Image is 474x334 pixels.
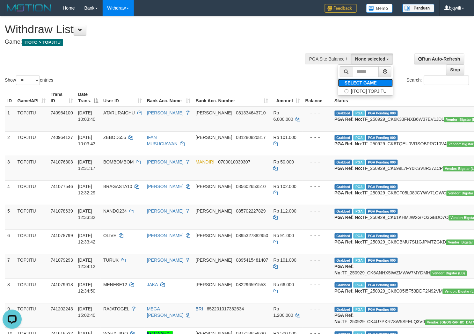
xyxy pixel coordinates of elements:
[5,279,15,303] td: 8
[354,111,365,116] span: Marked by bjqwili
[335,258,353,263] span: Grabbed
[5,23,310,36] h1: Withdraw List
[345,89,349,93] input: [ITOTO] TOPJITU
[103,258,119,263] span: TURUK
[335,239,362,244] b: PGA Ref. No:
[51,135,73,140] span: 740964127
[305,232,330,239] div: - - -
[273,135,296,140] span: Rp 101.000
[147,159,184,164] a: [PERSON_NAME]
[366,4,393,13] img: Button%20Memo.svg
[103,233,116,238] span: OLIVE
[354,135,365,141] span: Marked by bjqwili
[335,190,362,195] b: PGA Ref. No:
[424,76,469,85] input: Search:
[236,282,266,287] span: Copy 082296591553 to clipboard
[407,76,469,85] label: Search:
[51,307,73,312] span: 741202243
[345,80,377,85] b: SELECT GAME
[207,307,244,312] span: Copy 652201017362534 to clipboard
[273,208,296,214] span: Rp 112.000
[273,282,294,287] span: Rp 66.000
[403,4,434,12] img: panduan.png
[366,184,398,190] span: PGA Pending
[78,208,96,220] span: [DATE] 12:33:32
[335,209,353,214] span: Grabbed
[5,107,15,132] td: 1
[147,307,184,318] a: MEGA [PERSON_NAME]
[366,307,398,312] span: PGA Pending
[196,184,232,189] span: [PERSON_NAME]
[103,135,126,140] span: ZEBOD555
[271,89,303,107] th: Amount: activate to sort column ascending
[147,110,184,115] a: [PERSON_NAME]
[147,258,184,263] a: [PERSON_NAME]
[366,111,398,116] span: PGA Pending
[273,233,294,238] span: Rp 91.000
[15,254,48,279] td: TOPJITU
[5,76,53,85] label: Show entries
[335,111,353,116] span: Grabbed
[354,233,365,239] span: Marked by bjqdanil
[305,208,330,214] div: - - -
[5,131,15,156] td: 2
[335,288,362,294] b: PGA Ref. No:
[354,184,365,190] span: Marked by bjqdanil
[273,159,294,164] span: Rp 50.000
[366,233,398,239] span: PGA Pending
[78,184,96,195] span: [DATE] 12:32:29
[103,159,134,164] span: BOMBOMBOM
[303,89,332,107] th: Balance
[76,89,101,107] th: Date Trans.: activate to sort column descending
[196,307,203,312] span: BRI
[78,307,96,318] span: [DATE] 15:02:40
[78,282,96,294] span: [DATE] 12:34:50
[305,183,330,190] div: - - -
[101,89,144,107] th: User ID: activate to sort column ascending
[335,282,353,288] span: Grabbed
[335,135,353,141] span: Grabbed
[305,281,330,288] div: - - -
[78,159,96,171] span: [DATE] 12:31:17
[366,209,398,214] span: PGA Pending
[16,76,40,85] select: Showentries
[147,184,184,189] a: [PERSON_NAME]
[335,141,362,146] b: PGA Ref. No:
[196,110,232,115] span: [PERSON_NAME]
[5,205,15,229] td: 5
[273,258,296,263] span: Rp 101.000
[366,160,398,165] span: PGA Pending
[196,159,215,164] span: MANDIRI
[196,208,232,214] span: [PERSON_NAME]
[218,159,251,164] span: Copy 0700010030307 to clipboard
[51,282,73,287] span: 741079918
[366,282,398,288] span: PGA Pending
[305,134,330,141] div: - - -
[196,135,232,140] span: [PERSON_NAME]
[196,282,232,287] span: [PERSON_NAME]
[335,117,362,122] b: PGA Ref. No:
[78,258,96,269] span: [DATE] 12:34:12
[51,258,73,263] span: 741079293
[48,89,76,107] th: Trans ID: activate to sort column ascending
[15,107,48,132] td: TOPJITU
[335,313,354,324] b: PGA Ref. No:
[15,89,48,107] th: Game/API: activate to sort column ascending
[15,229,48,254] td: TOPJITU
[5,156,15,180] td: 3
[236,110,266,115] span: Copy 081334643710 to clipboard
[5,3,53,13] img: MOTION_logo.png
[335,233,353,239] span: Grabbed
[103,307,129,312] span: RAJATOGEL
[51,110,73,115] span: 740964100
[147,208,184,214] a: [PERSON_NAME]
[305,306,330,312] div: - - -
[5,229,15,254] td: 6
[15,303,48,328] td: TOPJITU
[335,264,354,275] b: PGA Ref. No:
[273,184,296,189] span: Rp 102.000
[236,233,268,238] span: Copy 0895327882950 to clipboard
[196,258,232,263] span: [PERSON_NAME]
[354,307,365,312] span: Marked by bjqsamuel
[5,303,15,328] td: 9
